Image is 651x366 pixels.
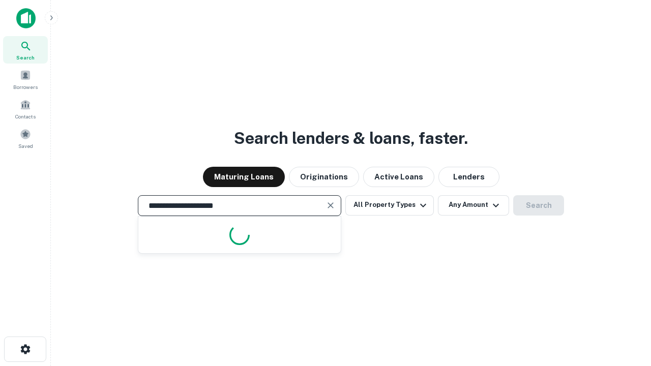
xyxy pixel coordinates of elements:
[289,167,359,187] button: Originations
[345,195,434,216] button: All Property Types
[3,125,48,152] a: Saved
[363,167,434,187] button: Active Loans
[18,142,33,150] span: Saved
[438,195,509,216] button: Any Amount
[3,95,48,123] a: Contacts
[16,53,35,62] span: Search
[438,167,499,187] button: Lenders
[234,126,468,150] h3: Search lenders & loans, faster.
[203,167,285,187] button: Maturing Loans
[600,285,651,333] iframe: Chat Widget
[3,66,48,93] a: Borrowers
[16,8,36,28] img: capitalize-icon.png
[323,198,338,212] button: Clear
[15,112,36,120] span: Contacts
[3,36,48,64] a: Search
[13,83,38,91] span: Borrowers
